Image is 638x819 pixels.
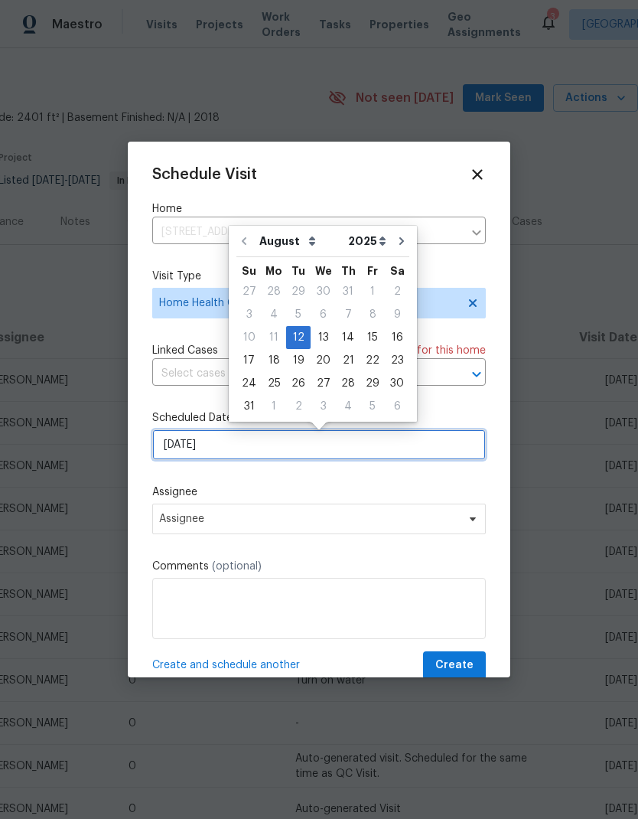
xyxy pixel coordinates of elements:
[360,281,385,302] div: 1
[385,350,409,371] div: 23
[233,226,256,256] button: Go to previous month
[344,230,390,253] select: Year
[336,349,360,372] div: Thu Aug 21 2025
[242,266,256,276] abbr: Sunday
[152,559,486,574] label: Comments
[311,327,336,348] div: 13
[385,280,409,303] div: Sat Aug 02 2025
[286,327,311,348] div: 12
[262,349,286,372] div: Mon Aug 18 2025
[360,327,385,348] div: 15
[315,266,332,276] abbr: Wednesday
[311,372,336,395] div: Wed Aug 27 2025
[152,167,257,182] span: Schedule Visit
[286,326,311,349] div: Tue Aug 12 2025
[262,303,286,326] div: Mon Aug 04 2025
[236,373,262,394] div: 24
[212,561,262,572] span: (optional)
[152,485,486,500] label: Assignee
[367,266,378,276] abbr: Friday
[286,280,311,303] div: Tue Jul 29 2025
[336,396,360,417] div: 4
[286,372,311,395] div: Tue Aug 26 2025
[311,350,336,371] div: 20
[286,304,311,325] div: 5
[336,326,360,349] div: Thu Aug 14 2025
[360,303,385,326] div: Fri Aug 08 2025
[236,281,262,302] div: 27
[236,372,262,395] div: Sun Aug 24 2025
[336,303,360,326] div: Thu Aug 07 2025
[152,269,486,284] label: Visit Type
[435,656,474,675] span: Create
[286,349,311,372] div: Tue Aug 19 2025
[311,280,336,303] div: Wed Jul 30 2025
[341,266,356,276] abbr: Thursday
[336,327,360,348] div: 14
[385,281,409,302] div: 2
[385,303,409,326] div: Sat Aug 09 2025
[256,230,344,253] select: Month
[469,166,486,183] span: Close
[262,280,286,303] div: Mon Jul 28 2025
[311,281,336,302] div: 30
[360,372,385,395] div: Fri Aug 29 2025
[236,327,262,348] div: 10
[236,396,262,417] div: 31
[336,395,360,418] div: Thu Sep 04 2025
[159,513,459,525] span: Assignee
[360,280,385,303] div: Fri Aug 01 2025
[336,373,360,394] div: 28
[236,326,262,349] div: Sun Aug 10 2025
[152,410,486,426] label: Scheduled Date
[286,350,311,371] div: 19
[286,281,311,302] div: 29
[311,326,336,349] div: Wed Aug 13 2025
[262,326,286,349] div: Mon Aug 11 2025
[385,372,409,395] div: Sat Aug 30 2025
[390,226,413,256] button: Go to next month
[262,350,286,371] div: 18
[291,266,305,276] abbr: Tuesday
[262,304,286,325] div: 4
[336,280,360,303] div: Thu Jul 31 2025
[385,326,409,349] div: Sat Aug 16 2025
[385,327,409,348] div: 16
[236,280,262,303] div: Sun Jul 27 2025
[159,295,457,311] span: Home Health Checkup
[311,373,336,394] div: 27
[385,373,409,394] div: 30
[236,304,262,325] div: 3
[360,304,385,325] div: 8
[236,350,262,371] div: 17
[360,373,385,394] div: 29
[286,396,311,417] div: 2
[262,281,286,302] div: 28
[385,349,409,372] div: Sat Aug 23 2025
[152,429,486,460] input: M/D/YYYY
[262,372,286,395] div: Mon Aug 25 2025
[152,220,463,244] input: Enter in an address
[262,395,286,418] div: Mon Sep 01 2025
[262,396,286,417] div: 1
[385,396,409,417] div: 6
[385,304,409,325] div: 9
[236,349,262,372] div: Sun Aug 17 2025
[336,350,360,371] div: 21
[265,266,282,276] abbr: Monday
[311,395,336,418] div: Wed Sep 03 2025
[360,395,385,418] div: Fri Sep 05 2025
[152,362,443,386] input: Select cases
[152,657,300,673] span: Create and schedule another
[236,303,262,326] div: Sun Aug 03 2025
[336,304,360,325] div: 7
[311,349,336,372] div: Wed Aug 20 2025
[286,373,311,394] div: 26
[360,350,385,371] div: 22
[262,373,286,394] div: 25
[336,281,360,302] div: 31
[360,326,385,349] div: Fri Aug 15 2025
[236,395,262,418] div: Sun Aug 31 2025
[286,303,311,326] div: Tue Aug 05 2025
[390,266,405,276] abbr: Saturday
